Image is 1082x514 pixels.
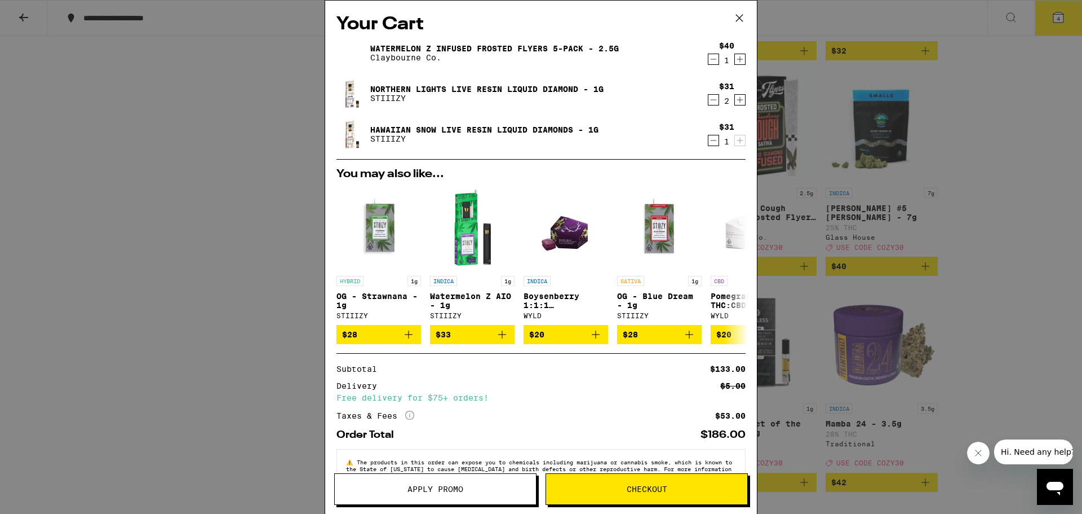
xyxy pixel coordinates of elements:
[430,276,457,286] p: INDICA
[336,118,368,150] img: Hawaiian Snow Live Resin Liquid Diamonds - 1g
[501,276,515,286] p: 1g
[370,134,598,143] p: STIIIZY
[342,330,357,339] span: $28
[711,276,728,286] p: CBD
[336,186,421,325] a: Open page for OG - Strawnana - 1g from STIIIZY
[336,382,385,390] div: Delivery
[617,186,702,270] img: STIIIZY - OG - Blue Dream - 1g
[336,394,746,402] div: Free delivery for $75+ orders!
[407,276,421,286] p: 1g
[346,459,357,465] span: ⚠️
[719,82,734,91] div: $31
[734,135,746,146] button: Increment
[719,137,734,146] div: 1
[370,53,619,62] p: Claybourne Co.
[708,54,719,65] button: Decrement
[370,94,604,103] p: STIIIZY
[370,44,619,53] a: Watermelon Z Infused Frosted Flyers 5-pack - 2.5g
[535,186,596,270] img: WYLD - Boysenberry 1:1:1 THC:CBD:CBN Gummies
[623,330,638,339] span: $28
[407,485,463,493] span: Apply Promo
[430,312,515,319] div: STIIIZY
[711,292,795,310] p: Pomegranate 1:1 THC:CBD Gummies
[336,365,385,373] div: Subtotal
[336,37,368,69] img: Watermelon Z Infused Frosted Flyers 5-pack - 2.5g
[334,473,536,505] button: Apply Promo
[430,186,515,325] a: Open page for Watermelon Z AIO - 1g from STIIIZY
[719,122,734,131] div: $31
[967,442,990,464] iframe: Close message
[524,276,551,286] p: INDICA
[336,186,421,270] img: STIIIZY - OG - Strawnana - 1g
[617,325,702,344] button: Add to bag
[336,430,402,440] div: Order Total
[336,292,421,310] p: OG - Strawnana - 1g
[529,330,544,339] span: $20
[7,8,81,17] span: Hi. Need any help?
[719,56,734,65] div: 1
[700,430,746,440] div: $186.00
[719,96,734,106] div: 2
[688,276,702,286] p: 1g
[336,411,414,421] div: Taxes & Fees
[715,412,746,420] div: $53.00
[617,186,702,325] a: Open page for OG - Blue Dream - 1g from STIIIZY
[430,186,515,270] img: STIIIZY - Watermelon Z AIO - 1g
[617,292,702,310] p: OG - Blue Dream - 1g
[711,186,795,270] img: WYLD - Pomegranate 1:1 THC:CBD Gummies
[370,125,598,134] a: Hawaiian Snow Live Resin Liquid Diamonds - 1g
[711,312,795,319] div: WYLD
[716,330,731,339] span: $20
[393,472,437,479] a: [DOMAIN_NAME]
[708,94,719,106] button: Decrement
[734,94,746,106] button: Increment
[430,325,515,344] button: Add to bag
[524,186,608,325] a: Open page for Boysenberry 1:1:1 THC:CBD:CBN Gummies from WYLD
[346,459,732,479] span: The products in this order can expose you to chemicals including marijuana or cannabis smoke, whi...
[617,276,644,286] p: SATIVA
[546,473,748,505] button: Checkout
[336,78,368,109] img: Northern Lights Live Resin Liquid Diamond - 1g
[711,186,795,325] a: Open page for Pomegranate 1:1 THC:CBD Gummies from WYLD
[710,365,746,373] div: $133.00
[336,325,421,344] button: Add to bag
[336,276,363,286] p: HYBRID
[627,485,667,493] span: Checkout
[370,85,604,94] a: Northern Lights Live Resin Liquid Diamond - 1g
[524,312,608,319] div: WYLD
[617,312,702,319] div: STIIIZY
[436,330,451,339] span: $33
[1037,469,1073,505] iframe: Button to launch messaging window
[719,41,734,50] div: $40
[734,54,746,65] button: Increment
[336,169,746,180] h2: You may also like...
[524,292,608,310] p: Boysenberry 1:1:1 THC:CBD:CBN Gummies
[994,440,1073,464] iframe: Message from company
[711,325,795,344] button: Add to bag
[336,312,421,319] div: STIIIZY
[430,292,515,310] p: Watermelon Z AIO - 1g
[524,325,608,344] button: Add to bag
[708,135,719,146] button: Decrement
[336,12,746,37] h2: Your Cart
[720,382,746,390] div: $5.00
